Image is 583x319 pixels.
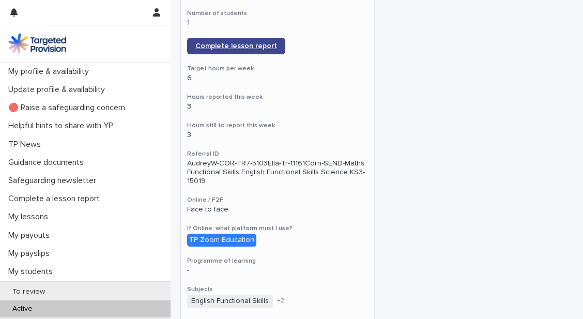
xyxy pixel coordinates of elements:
[187,65,367,73] h3: Target hours per week
[4,158,92,168] p: Guidance documents
[187,19,367,27] p: 1
[4,194,108,204] p: Complete a lesson report
[187,257,367,265] h3: Programme of learning
[187,121,367,130] h3: Hours still to report this week
[4,103,133,113] p: 🔴 Raise a safeguarding concern
[4,85,113,95] p: Update profile & availability
[195,42,277,50] span: Complete lesson report
[187,102,367,111] p: 3
[4,249,58,259] p: My payslips
[4,121,121,131] p: Helpful hints to share with YP
[187,93,367,101] h3: Hours reported this week
[187,131,367,140] p: 3
[8,33,66,54] img: M5nRWzHhSzIhMunXDL62
[4,267,61,277] p: My students
[277,298,284,304] span: + 2
[4,287,53,296] p: To review
[187,224,367,233] h3: If Online, what platform must I use?
[187,234,256,247] div: TP Zoom Education
[4,305,41,313] p: Active
[4,231,58,240] p: My payouts
[4,212,56,222] p: My lessons
[187,205,367,214] p: Face to face
[187,285,367,294] h3: Subjects
[187,38,285,54] a: Complete lesson report
[187,74,367,83] p: 6
[187,196,367,204] h3: Online / F2F
[187,9,367,18] h3: Number of students
[4,67,97,77] p: My profile & availability
[187,159,367,185] p: AudreyW-COR-TR7-5103Ella-Tr-11161Corn-SEND-Maths Functional Skills English Functional Skills Scie...
[187,295,273,308] span: English Functional Skills
[187,150,367,158] h3: Referral ID
[4,140,49,149] p: TP News
[187,266,367,275] p: -
[4,176,104,186] p: Safeguarding newsletter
